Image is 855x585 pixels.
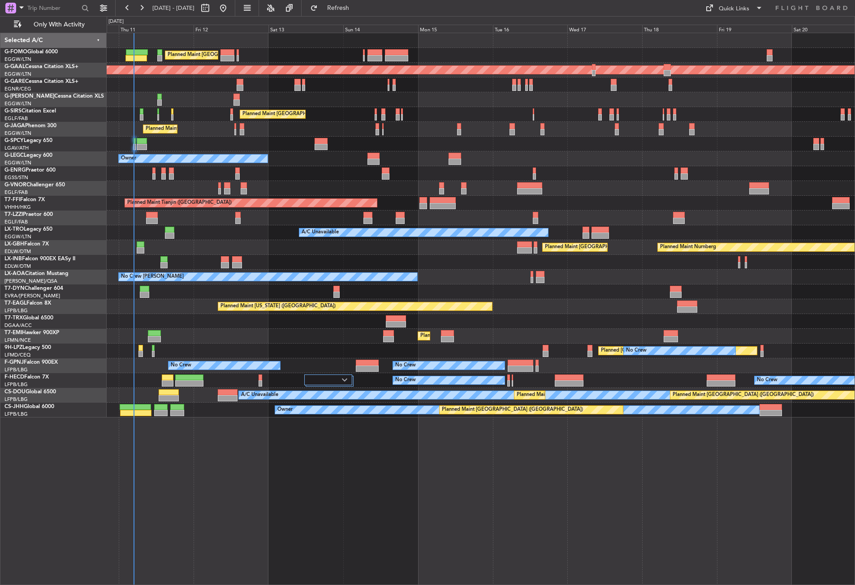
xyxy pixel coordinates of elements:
span: Only With Activity [23,22,95,28]
img: arrow-gray.svg [342,378,347,382]
a: G-[PERSON_NAME]Cessna Citation XLS [4,94,104,99]
div: Planned Maint [GEOGRAPHIC_DATA] ([GEOGRAPHIC_DATA]) [168,48,309,62]
div: Quick Links [719,4,749,13]
div: Wed 17 [567,25,642,33]
div: Planned Maint [GEOGRAPHIC_DATA] ([GEOGRAPHIC_DATA]) [673,388,814,402]
div: Fri 12 [194,25,268,33]
div: Sat 13 [268,25,343,33]
a: EGNR/CEG [4,86,31,92]
div: No Crew [757,374,777,387]
span: G-GAAL [4,64,25,69]
a: EGLF/FAB [4,115,28,122]
a: EDLW/DTM [4,263,31,270]
a: T7-EMIHawker 900XP [4,330,59,336]
div: Thu 11 [119,25,194,33]
a: EGGW/LTN [4,100,31,107]
span: T7-LZZI [4,212,23,217]
span: G-LEGC [4,153,24,158]
div: Planned Maint [US_STATE] ([GEOGRAPHIC_DATA]) [220,300,336,313]
a: T7-DYNChallenger 604 [4,286,63,291]
a: T7-EAGLFalcon 8X [4,301,51,306]
span: G-JAGA [4,123,25,129]
a: LFMD/CEQ [4,352,30,358]
span: Refresh [320,5,357,11]
a: 9H-LPZLegacy 500 [4,345,51,350]
span: G-SPCY [4,138,24,143]
button: Only With Activity [10,17,97,32]
div: Planned Maint [GEOGRAPHIC_DATA] [420,329,506,343]
span: LX-INB [4,256,22,262]
a: LFMN/NCE [4,337,31,344]
a: LX-TROLegacy 650 [4,227,52,232]
a: LFPB/LBG [4,411,28,417]
a: EVRA/[PERSON_NAME] [4,292,60,299]
a: LFPB/LBG [4,366,28,373]
div: Owner [277,403,293,417]
a: EGGW/LTN [4,159,31,166]
div: No Crew [626,344,647,357]
a: G-GARECessna Citation XLS+ [4,79,78,84]
div: Planned Maint [GEOGRAPHIC_DATA] ([GEOGRAPHIC_DATA]) [242,108,384,121]
a: T7-LZZIPraetor 600 [4,212,53,217]
span: G-ENRG [4,168,26,173]
div: A/C Unavailable [302,226,339,239]
div: A/C Unavailable [241,388,278,402]
div: No Crew [171,359,191,372]
a: LFPB/LBG [4,307,28,314]
div: Planned Maint [GEOGRAPHIC_DATA] ([GEOGRAPHIC_DATA]) [146,122,287,136]
span: G-GARE [4,79,25,84]
a: G-VNORChallenger 650 [4,182,65,188]
div: Planned Maint [GEOGRAPHIC_DATA] ([GEOGRAPHIC_DATA]) [442,403,583,417]
a: T7-FFIFalcon 7X [4,197,45,202]
a: LGAV/ATH [4,145,29,151]
span: T7-DYN [4,286,25,291]
span: 9H-LPZ [4,345,22,350]
button: Quick Links [701,1,767,15]
a: VHHH/HKG [4,204,31,211]
button: Refresh [306,1,360,15]
a: LFPB/LBG [4,381,28,388]
div: Planned Maint Nurnberg [660,241,716,254]
div: Fri 19 [717,25,792,33]
span: LX-GBH [4,241,24,247]
span: G-FOMO [4,49,27,55]
a: G-GAALCessna Citation XLS+ [4,64,78,69]
a: G-FOMOGlobal 6000 [4,49,58,55]
div: [DATE] [108,18,124,26]
span: G-[PERSON_NAME] [4,94,54,99]
a: EGLF/FAB [4,219,28,225]
a: EGGW/LTN [4,56,31,63]
span: T7-FFI [4,197,20,202]
div: Planned Maint Tianjin ([GEOGRAPHIC_DATA]) [127,196,232,210]
a: LX-GBHFalcon 7X [4,241,49,247]
div: Planned Maint [GEOGRAPHIC_DATA] ([GEOGRAPHIC_DATA]) [545,241,686,254]
a: EDLW/DTM [4,248,31,255]
span: T7-EMI [4,330,22,336]
div: Mon 15 [418,25,493,33]
a: EGGW/LTN [4,130,31,137]
span: CS-JHH [4,404,24,409]
a: T7-TRXGlobal 6500 [4,315,53,321]
a: EGGW/LTN [4,71,31,77]
span: G-SIRS [4,108,22,114]
a: [PERSON_NAME]/QSA [4,278,57,284]
div: Sun 14 [343,25,418,33]
a: G-SPCYLegacy 650 [4,138,52,143]
a: F-HECDFalcon 7X [4,374,49,380]
a: LX-INBFalcon 900EX EASy II [4,256,75,262]
span: LX-TRO [4,227,24,232]
div: Planned Maint [GEOGRAPHIC_DATA] ([GEOGRAPHIC_DATA]) [517,388,658,402]
span: F-GPNJ [4,360,24,365]
a: EGLF/FAB [4,189,28,196]
span: [DATE] - [DATE] [152,4,194,12]
div: Owner [121,152,136,165]
div: No Crew [PERSON_NAME] [121,270,184,284]
span: LX-AOA [4,271,25,276]
a: EGGW/LTN [4,233,31,240]
span: CS-DOU [4,389,26,395]
a: EGSS/STN [4,174,28,181]
a: DGAA/ACC [4,322,32,329]
a: CS-DOUGlobal 6500 [4,389,56,395]
a: CS-JHHGlobal 6000 [4,404,54,409]
div: Thu 18 [642,25,717,33]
